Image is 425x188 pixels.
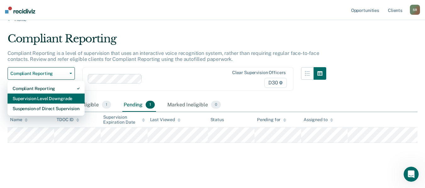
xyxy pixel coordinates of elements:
div: Name [10,117,28,122]
div: Last Viewed [150,117,181,122]
div: Pending1 [122,98,156,112]
img: Recidiviz [5,7,35,13]
span: 1 [146,101,155,109]
div: Pending for [257,117,286,122]
div: Assigned to [304,117,333,122]
div: S R [410,5,420,15]
button: SR [410,5,420,15]
div: Suspension of Direct Supervision [13,104,80,114]
div: Almost Eligible1 [62,98,112,112]
div: Clear supervision officers [232,70,286,75]
span: Compliant Reporting [10,71,67,76]
div: Marked Ineligible0 [166,98,222,112]
span: D30 [264,78,287,88]
span: 1 [102,101,111,109]
span: 0 [211,101,221,109]
div: Compliant Reporting [8,32,326,50]
div: Supervision Expiration Date [103,115,145,125]
div: Status [210,117,224,122]
iframe: Intercom live chat [404,167,419,182]
button: Compliant Reporting [8,67,75,80]
div: Supervision Level Downgrade [13,94,80,104]
div: TDOC ID [57,117,79,122]
p: Compliant Reporting is a level of supervision that uses an interactive voice recognition system, ... [8,50,319,62]
div: Compliant Reporting [13,83,80,94]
